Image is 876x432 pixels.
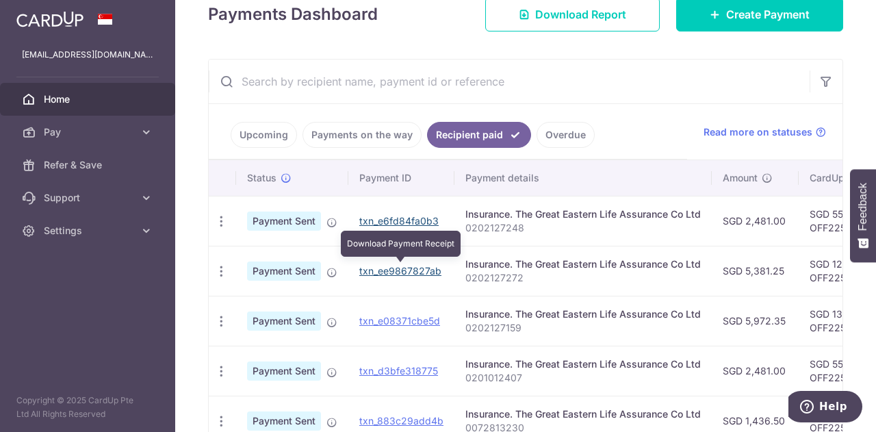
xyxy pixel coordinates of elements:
[359,365,438,377] a: txn_d3bfe318775
[44,224,134,238] span: Settings
[465,257,701,271] div: Insurance. The Great Eastern Life Assurance Co Ltd
[247,312,321,331] span: Payment Sent
[712,296,799,346] td: SGD 5,972.35
[465,357,701,371] div: Insurance. The Great Eastern Life Assurance Co Ltd
[465,207,701,221] div: Insurance. The Great Eastern Life Assurance Co Ltd
[22,48,153,62] p: [EMAIL_ADDRESS][DOMAIN_NAME]
[208,2,378,27] h4: Payments Dashboard
[537,122,595,148] a: Overdue
[723,171,758,185] span: Amount
[44,125,134,139] span: Pay
[465,321,701,335] p: 0202127159
[465,371,701,385] p: 0201012407
[535,6,626,23] span: Download Report
[454,160,712,196] th: Payment details
[341,231,461,257] div: Download Payment Receipt
[231,122,297,148] a: Upcoming
[359,315,440,327] a: txn_e08371cbe5d
[247,212,321,231] span: Payment Sent
[16,11,83,27] img: CardUp
[465,221,701,235] p: 0202127248
[712,346,799,396] td: SGD 2,481.00
[465,407,701,421] div: Insurance. The Great Eastern Life Assurance Co Ltd
[359,415,443,427] a: txn_883c29add4b
[465,271,701,285] p: 0202127272
[850,169,876,262] button: Feedback - Show survey
[247,411,321,431] span: Payment Sent
[247,262,321,281] span: Payment Sent
[247,171,276,185] span: Status
[44,92,134,106] span: Home
[44,191,134,205] span: Support
[359,265,441,277] a: txn_ee9867827ab
[712,196,799,246] td: SGD 2,481.00
[209,60,810,103] input: Search by recipient name, payment id or reference
[247,361,321,381] span: Payment Sent
[302,122,422,148] a: Payments on the way
[465,307,701,321] div: Insurance. The Great Eastern Life Assurance Co Ltd
[726,6,810,23] span: Create Payment
[348,160,454,196] th: Payment ID
[359,215,439,227] a: txn_e6fd84fa0b3
[704,125,812,139] span: Read more on statuses
[44,158,134,172] span: Refer & Save
[704,125,826,139] a: Read more on statuses
[427,122,531,148] a: Recipient paid
[712,246,799,296] td: SGD 5,381.25
[810,171,862,185] span: CardUp fee
[857,183,869,231] span: Feedback
[788,391,862,425] iframe: Opens a widget where you can find more information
